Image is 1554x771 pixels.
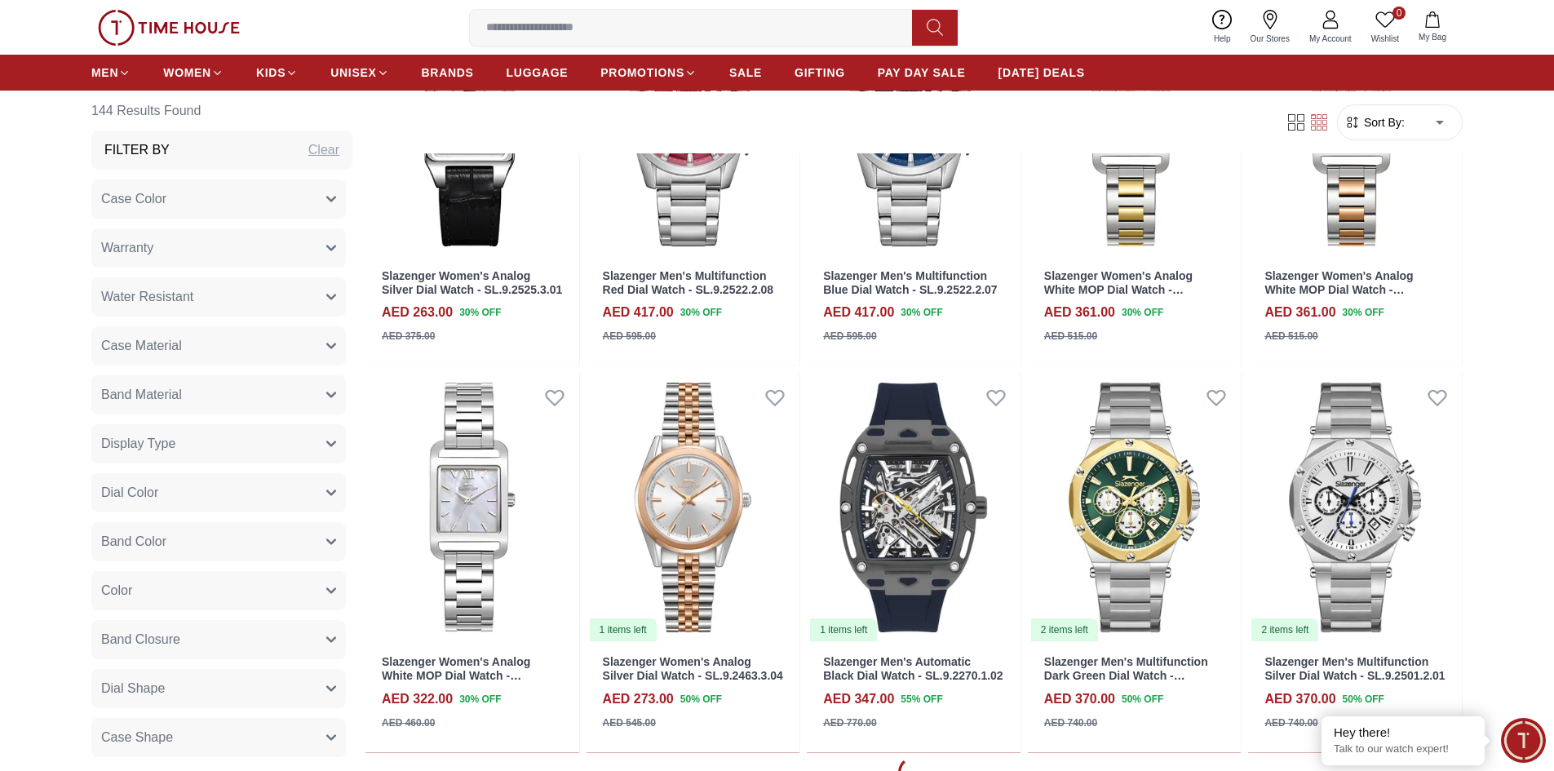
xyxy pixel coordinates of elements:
[101,532,166,552] span: Band Color
[1409,8,1456,47] button: My Bag
[823,655,1003,682] a: Slazenger Men's Automatic Black Dial Watch - SL.9.2270.1.02
[91,473,346,512] button: Dial Color
[507,64,569,81] span: LUGGAGE
[91,326,346,366] button: Case Material
[1241,7,1299,48] a: Our Stores
[1392,7,1406,20] span: 0
[91,669,346,708] button: Dial Shape
[823,716,876,730] div: AED 770.00
[998,64,1085,81] span: [DATE] DEALS
[590,618,657,641] div: 1 items left
[1264,716,1317,730] div: AED 740.00
[330,64,376,81] span: UNISEX
[101,238,153,258] span: Warranty
[91,91,352,131] h6: 144 Results Found
[823,689,894,709] h4: AED 347.00
[680,692,722,707] span: 50 % OFF
[459,692,501,707] span: 30 % OFF
[382,303,453,322] h4: AED 263.00
[600,58,697,87] a: PROMOTIONS
[1361,7,1409,48] a: 0Wishlist
[823,269,997,296] a: Slazenger Men's Multifunction Blue Dial Watch - SL.9.2522.2.07
[603,689,674,709] h4: AED 273.00
[1303,33,1358,45] span: My Account
[810,618,877,641] div: 1 items left
[163,64,211,81] span: WOMEN
[422,64,474,81] span: BRANDS
[901,692,942,707] span: 55 % OFF
[98,10,240,46] img: ...
[101,189,166,209] span: Case Color
[104,140,170,160] h3: Filter By
[365,373,579,642] a: Slazenger Women's Analog White MOP Dial Watch - SL.9.2521.3.01
[1264,655,1445,682] a: Slazenger Men's Multifunction Silver Dial Watch - SL.9.2501.2.01
[1343,692,1384,707] span: 50 % OFF
[101,483,158,503] span: Dial Color
[308,140,339,160] div: Clear
[1264,329,1317,343] div: AED 515.00
[1044,303,1115,322] h4: AED 361.00
[91,277,346,317] button: Water Resistant
[1264,303,1335,322] h4: AED 361.00
[1028,373,1242,642] img: Slazenger Men's Multifunction Dark Green Dial Watch - SL.9.2501.2.04
[91,228,346,268] button: Warranty
[603,303,674,322] h4: AED 417.00
[1264,689,1335,709] h4: AED 370.00
[101,434,175,454] span: Display Type
[91,571,346,610] button: Color
[1028,373,1242,642] a: Slazenger Men's Multifunction Dark Green Dial Watch - SL.9.2501.2.042 items left
[807,373,1021,642] img: Slazenger Men's Automatic Black Dial Watch - SL.9.2270.1.02
[1207,33,1237,45] span: Help
[1044,329,1097,343] div: AED 515.00
[91,179,346,219] button: Case Color
[91,58,131,87] a: MEN
[587,373,800,642] img: Slazenger Women's Analog Silver Dial Watch - SL.9.2463.3.04
[1264,269,1413,310] a: Slazenger Women's Analog White MOP Dial Watch - SL.9.2521.3.04
[680,305,722,320] span: 30 % OFF
[382,329,435,343] div: AED 375.00
[1244,33,1296,45] span: Our Stores
[382,716,435,730] div: AED 460.00
[1204,7,1241,48] a: Help
[91,522,346,561] button: Band Color
[1122,305,1163,320] span: 30 % OFF
[382,655,530,696] a: Slazenger Women's Analog White MOP Dial Watch - SL.9.2521.3.01
[382,689,453,709] h4: AED 322.00
[1334,724,1472,741] div: Hey there!
[603,655,783,682] a: Slazenger Women's Analog Silver Dial Watch - SL.9.2463.3.04
[91,718,346,757] button: Case Shape
[729,64,762,81] span: SALE
[587,373,800,642] a: Slazenger Women's Analog Silver Dial Watch - SL.9.2463.3.041 items left
[330,58,388,87] a: UNISEX
[1251,618,1318,641] div: 2 items left
[901,305,942,320] span: 30 % OFF
[1044,655,1208,696] a: Slazenger Men's Multifunction Dark Green Dial Watch - SL.9.2501.2.04
[729,58,762,87] a: SALE
[101,679,165,698] span: Dial Shape
[998,58,1085,87] a: [DATE] DEALS
[1365,33,1406,45] span: Wishlist
[163,58,224,87] a: WOMEN
[91,620,346,659] button: Band Closure
[256,58,298,87] a: KIDS
[795,58,845,87] a: GIFTING
[101,630,180,649] span: Band Closure
[101,385,182,405] span: Band Material
[459,305,501,320] span: 30 % OFF
[878,58,966,87] a: PAY DAY SALE
[1361,114,1405,131] span: Sort By:
[823,329,876,343] div: AED 595.00
[101,287,193,307] span: Water Resistant
[101,581,132,600] span: Color
[878,64,966,81] span: PAY DAY SALE
[1044,716,1097,730] div: AED 740.00
[600,64,684,81] span: PROMOTIONS
[91,375,346,414] button: Band Material
[91,424,346,463] button: Display Type
[1334,742,1472,756] p: Talk to our watch expert!
[1044,269,1193,310] a: Slazenger Women's Analog White MOP Dial Watch - SL.9.2521.3.05
[1031,618,1098,641] div: 2 items left
[101,728,173,747] span: Case Shape
[382,269,562,296] a: Slazenger Women's Analog Silver Dial Watch - SL.9.2525.3.01
[603,716,656,730] div: AED 545.00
